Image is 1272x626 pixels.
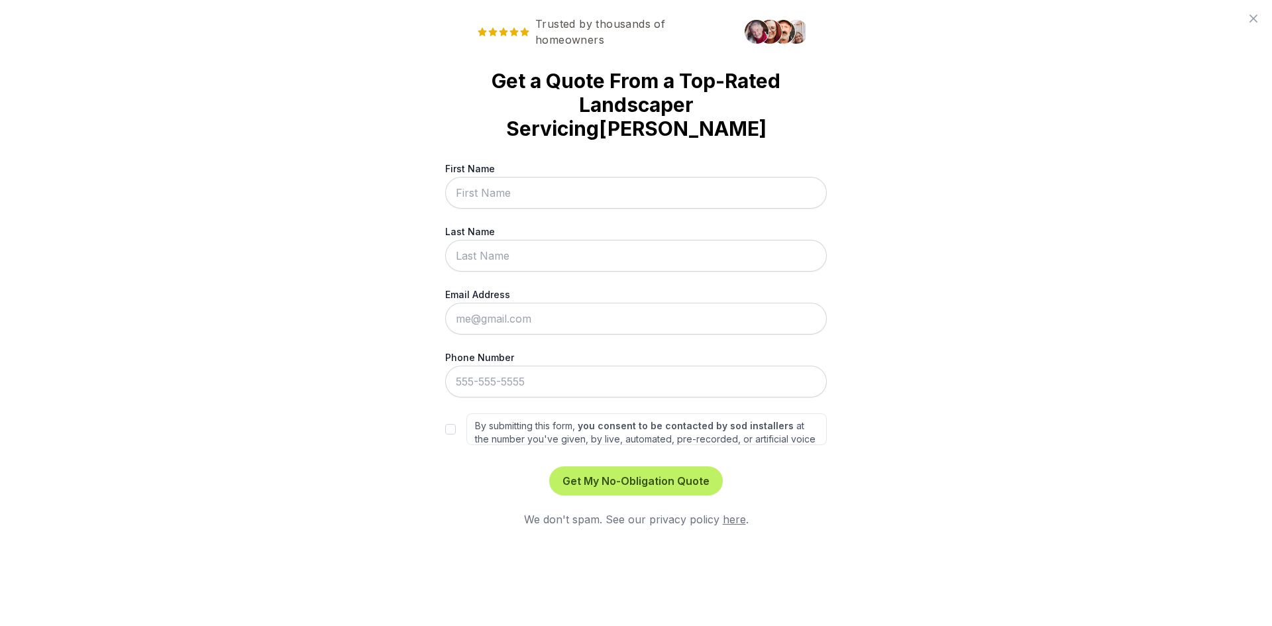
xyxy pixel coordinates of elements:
input: 555-555-5555 [445,366,827,397]
span: Trusted by thousands of homeowners [466,16,737,48]
label: Email Address [445,287,827,301]
input: me@gmail.com [445,303,827,335]
label: By submitting this form, at the number you've given, by live, automated, pre-recorded, or artific... [466,413,827,445]
label: Phone Number [445,350,827,364]
input: Last Name [445,240,827,272]
strong: Get a Quote From a Top-Rated Landscaper Servicing [PERSON_NAME] [466,69,806,140]
strong: you consent to be contacted by sod installers [578,420,794,431]
input: First Name [445,177,827,209]
button: Get My No-Obligation Quote [549,466,723,496]
label: Last Name [445,225,827,238]
div: We don't spam. See our privacy policy . [445,511,827,527]
a: here [723,513,746,526]
label: First Name [445,162,827,176]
